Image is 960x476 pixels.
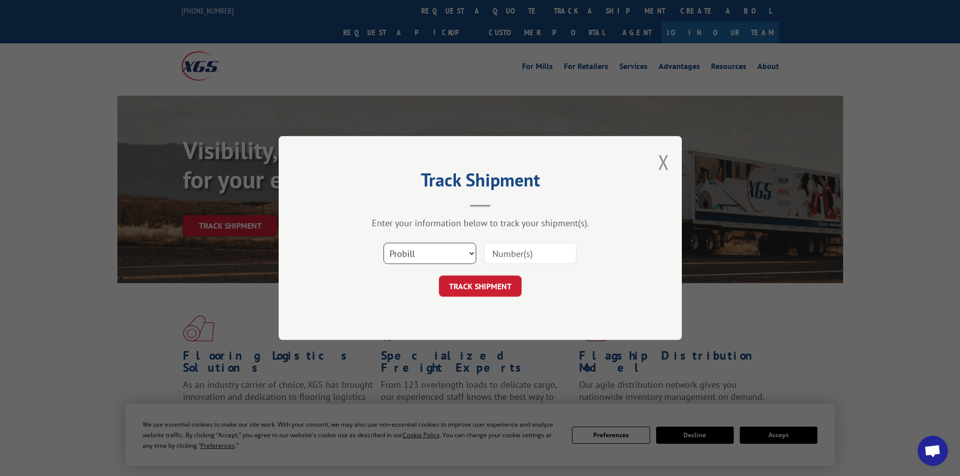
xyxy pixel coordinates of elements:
div: Open chat [918,436,948,466]
button: TRACK SHIPMENT [439,276,522,297]
input: Number(s) [484,243,577,264]
h2: Track Shipment [329,173,631,192]
button: Close modal [658,149,669,175]
div: Enter your information below to track your shipment(s). [329,217,631,229]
